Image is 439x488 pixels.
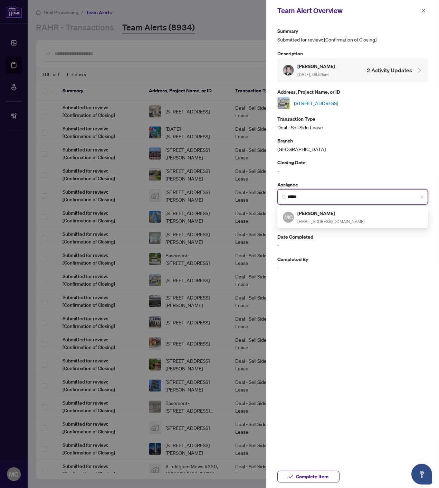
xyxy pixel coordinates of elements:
[296,471,328,482] span: Complete Item
[282,195,286,199] img: search_icon
[297,219,365,224] span: [EMAIL_ADDRESS][DOMAIN_NAME]
[277,264,428,272] span: -
[277,181,428,188] p: Assignee
[367,66,412,74] h4: 2 Activity Updates
[411,464,432,485] button: Open asap
[416,67,422,73] span: collapsed
[421,8,426,13] span: close
[277,255,428,263] p: Completed By
[297,72,328,77] span: [DATE], 08:59am
[420,195,424,199] span: close
[284,213,293,221] span: MC
[297,62,336,70] h5: [PERSON_NAME]
[277,6,419,16] div: Team Alert Overview
[277,158,428,175] div: -
[294,99,338,107] a: [STREET_ADDRESS]
[283,65,294,75] img: Profile Icon
[277,36,428,44] span: Submitted for review: [Confirmation of Closing]
[288,474,293,479] span: check
[277,49,428,57] p: Description
[277,88,428,96] p: Address, Project Name, or ID
[277,241,428,249] span: -
[277,27,428,35] p: Summary
[277,115,428,123] p: Transaction Type
[277,137,428,145] p: Branch
[277,158,428,166] p: Closing Date
[297,209,365,217] h5: [PERSON_NAME]
[277,471,340,482] button: Complete Item
[278,97,289,109] img: thumbnail-img
[277,115,428,131] div: Deal - Sell Side Lease
[277,233,428,241] p: Date Completed
[277,137,428,153] div: [GEOGRAPHIC_DATA]
[277,58,428,82] div: Profile Icon[PERSON_NAME] [DATE], 08:59am2 Activity Updates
